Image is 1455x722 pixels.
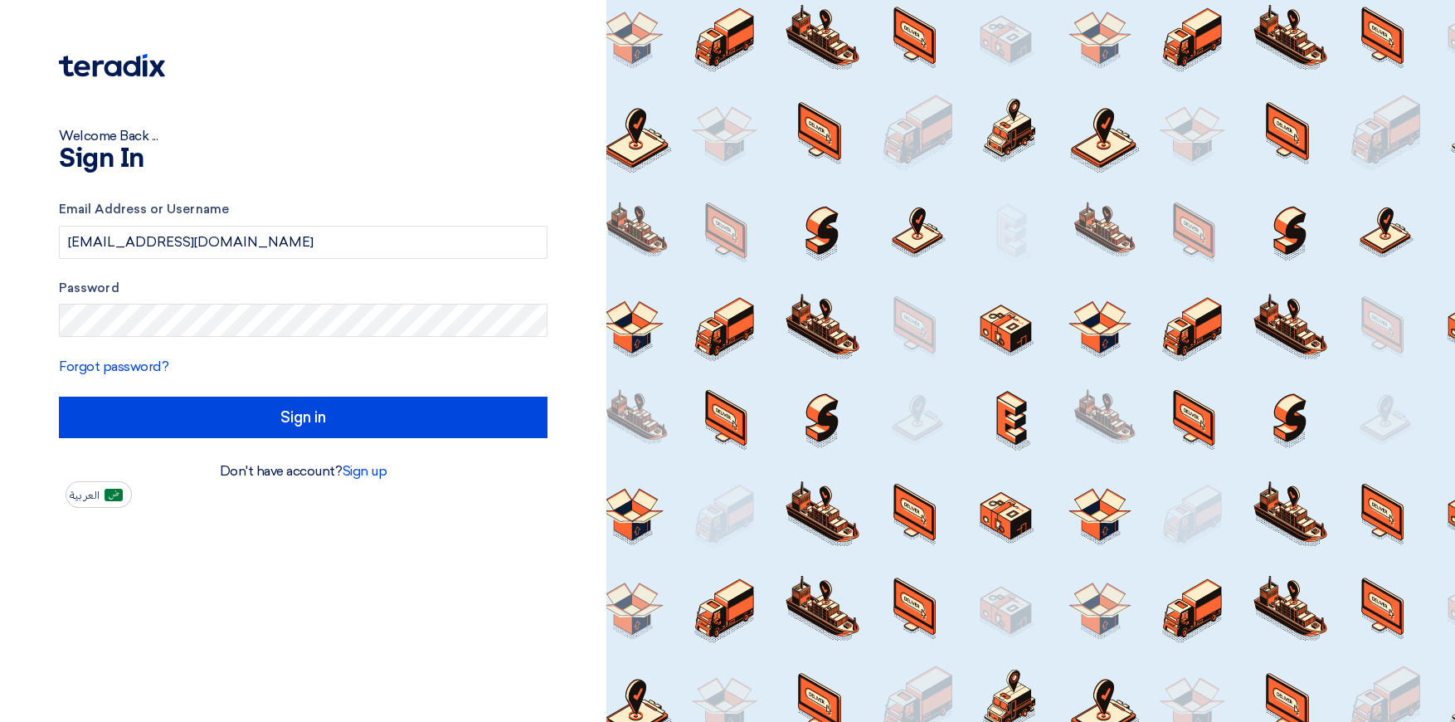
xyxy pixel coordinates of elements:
div: Don't have account? [59,461,547,481]
img: Teradix logo [59,54,165,77]
img: ar-AR.png [105,489,123,501]
span: العربية [70,490,100,501]
label: Email Address or Username [59,200,547,219]
a: Sign up [343,463,387,479]
button: العربية [66,481,132,508]
a: Forgot password? [59,359,168,374]
input: Sign in [59,397,547,438]
div: Welcome Back ... [59,126,547,146]
label: Password [59,279,547,298]
h1: Sign In [59,146,547,173]
input: Enter your business email or username [59,226,547,259]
